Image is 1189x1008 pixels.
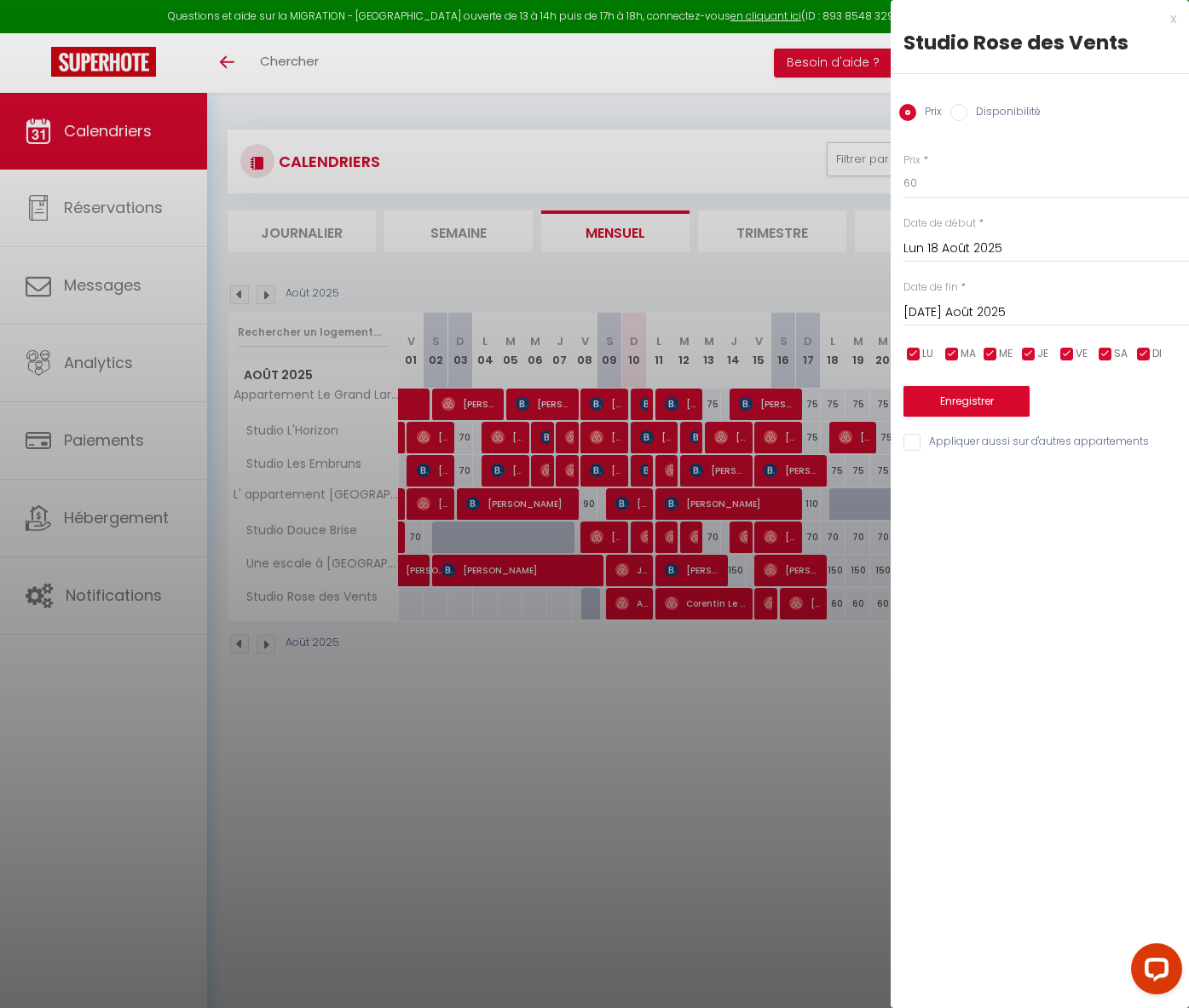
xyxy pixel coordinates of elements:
[1152,346,1162,362] span: DI
[961,346,976,362] span: MA
[903,216,976,232] label: Date de début
[1037,346,1048,362] span: JE
[903,279,958,296] label: Date de fin
[1114,346,1128,362] span: SA
[967,104,1041,123] label: Disponibilité
[891,9,1176,29] div: x
[903,153,921,169] label: Prix
[999,346,1013,362] span: ME
[922,346,933,362] span: LU
[916,104,942,123] label: Prix
[903,386,1030,417] button: Enregistrer
[1117,936,1189,1008] iframe: LiveChat chat widget
[1076,346,1088,362] span: VE
[903,29,1176,56] div: Studio Rose des Vents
